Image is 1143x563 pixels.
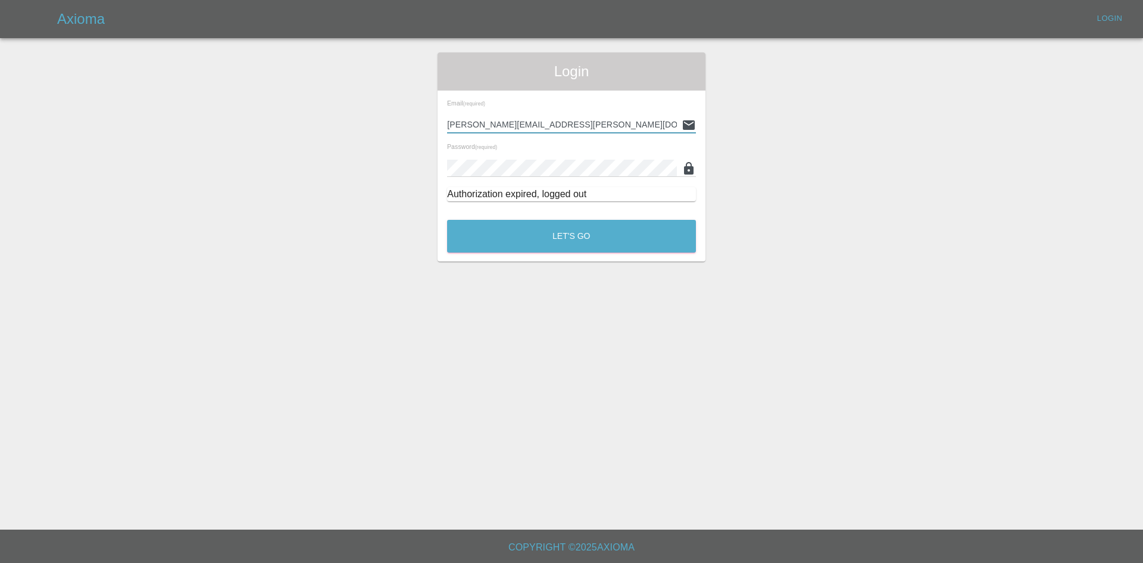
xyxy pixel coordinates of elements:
span: Login [447,62,696,81]
div: Authorization expired, logged out [447,187,696,201]
h5: Axioma [57,10,105,29]
small: (required) [463,101,485,107]
h6: Copyright © 2025 Axioma [10,539,1133,556]
span: Email [447,99,485,107]
button: Let's Go [447,220,696,253]
small: (required) [475,145,497,150]
span: Password [447,143,497,150]
a: Login [1091,10,1129,28]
